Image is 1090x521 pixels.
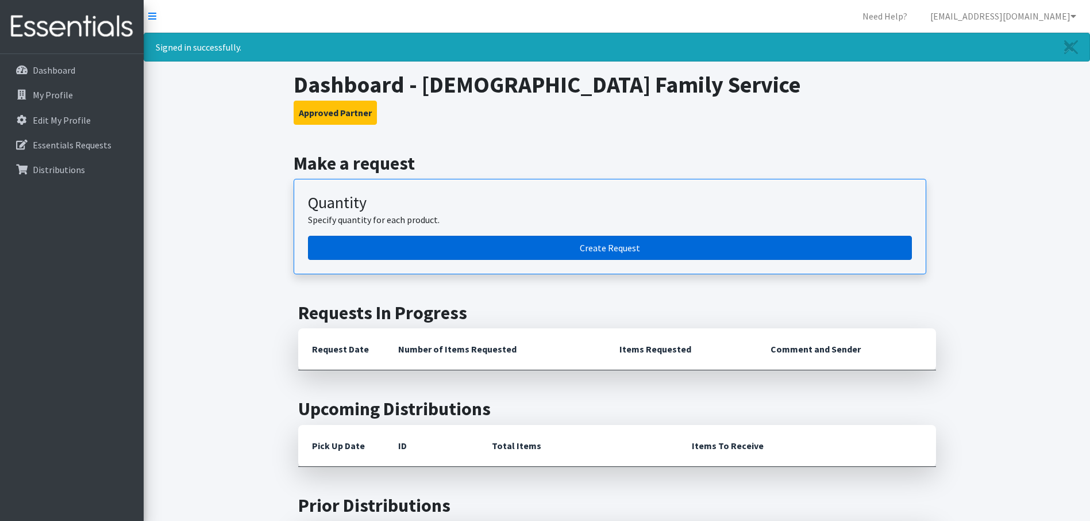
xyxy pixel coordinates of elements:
[5,7,139,46] img: HumanEssentials
[298,398,936,420] h2: Upcoming Distributions
[5,158,139,181] a: Distributions
[294,71,940,98] h1: Dashboard - [DEMOGRAPHIC_DATA] Family Service
[298,495,936,516] h2: Prior Distributions
[33,164,85,175] p: Distributions
[33,89,73,101] p: My Profile
[921,5,1085,28] a: [EMAIL_ADDRESS][DOMAIN_NAME]
[33,139,111,151] p: Essentials Requests
[33,64,75,76] p: Dashboard
[757,328,935,370] th: Comment and Sender
[144,33,1090,62] div: Signed in successfully.
[1053,33,1089,61] a: Close
[298,425,384,467] th: Pick Up Date
[384,425,478,467] th: ID
[5,109,139,132] a: Edit My Profile
[5,83,139,106] a: My Profile
[606,328,757,370] th: Items Requested
[33,114,91,126] p: Edit My Profile
[294,152,940,174] h2: Make a request
[308,193,912,213] h3: Quantity
[308,236,912,260] a: Create a request by quantity
[308,213,912,227] p: Specify quantity for each product.
[384,328,606,370] th: Number of Items Requested
[853,5,916,28] a: Need Help?
[478,425,678,467] th: Total Items
[298,302,936,324] h2: Requests In Progress
[678,425,936,467] th: Items To Receive
[5,133,139,156] a: Essentials Requests
[5,59,139,82] a: Dashboard
[294,101,377,125] button: Approved Partner
[298,328,384,370] th: Request Date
